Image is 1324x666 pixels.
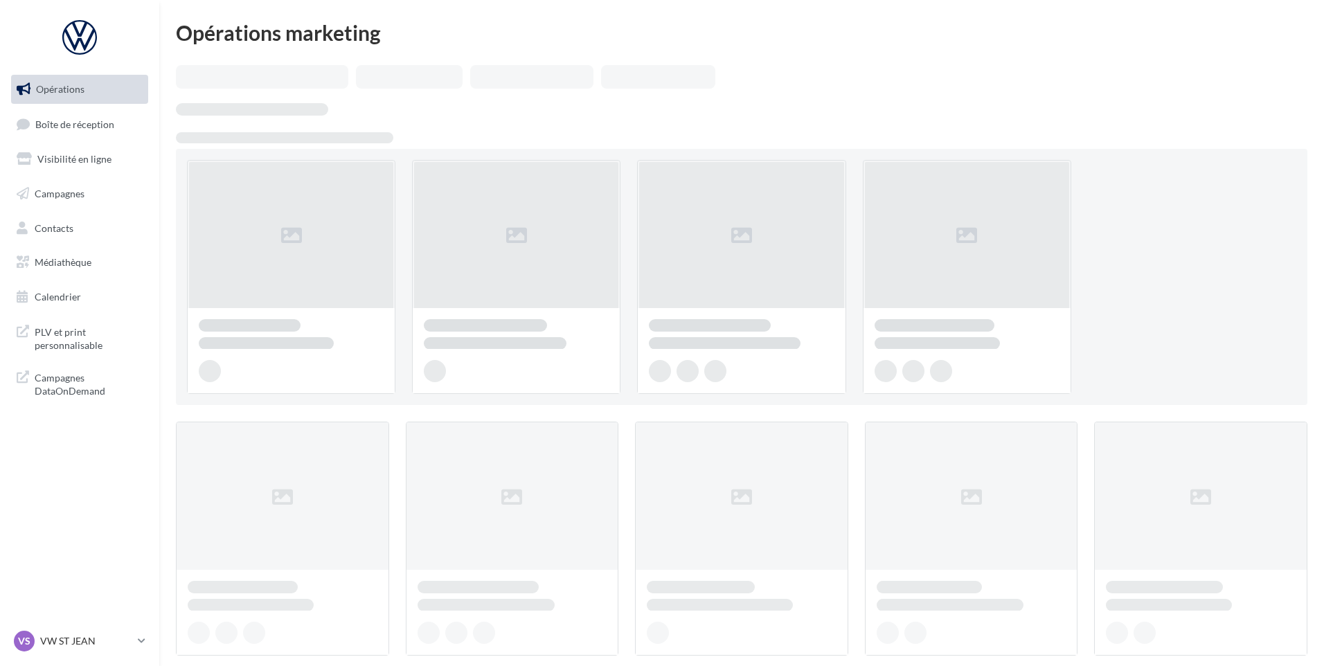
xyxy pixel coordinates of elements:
a: Opérations [8,75,151,104]
span: Médiathèque [35,256,91,268]
span: PLV et print personnalisable [35,323,143,352]
a: Visibilité en ligne [8,145,151,174]
a: PLV et print personnalisable [8,317,151,358]
a: Calendrier [8,282,151,312]
a: Boîte de réception [8,109,151,139]
span: Campagnes DataOnDemand [35,368,143,398]
a: Médiathèque [8,248,151,277]
a: VS VW ST JEAN [11,628,148,654]
p: VW ST JEAN [40,634,132,648]
span: Calendrier [35,291,81,303]
span: VS [18,634,30,648]
span: Visibilité en ligne [37,153,111,165]
span: Campagnes [35,188,84,199]
a: Campagnes DataOnDemand [8,363,151,404]
a: Contacts [8,214,151,243]
div: Opérations marketing [176,22,1307,43]
span: Opérations [36,83,84,95]
span: Contacts [35,222,73,233]
a: Campagnes [8,179,151,208]
span: Boîte de réception [35,118,114,129]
